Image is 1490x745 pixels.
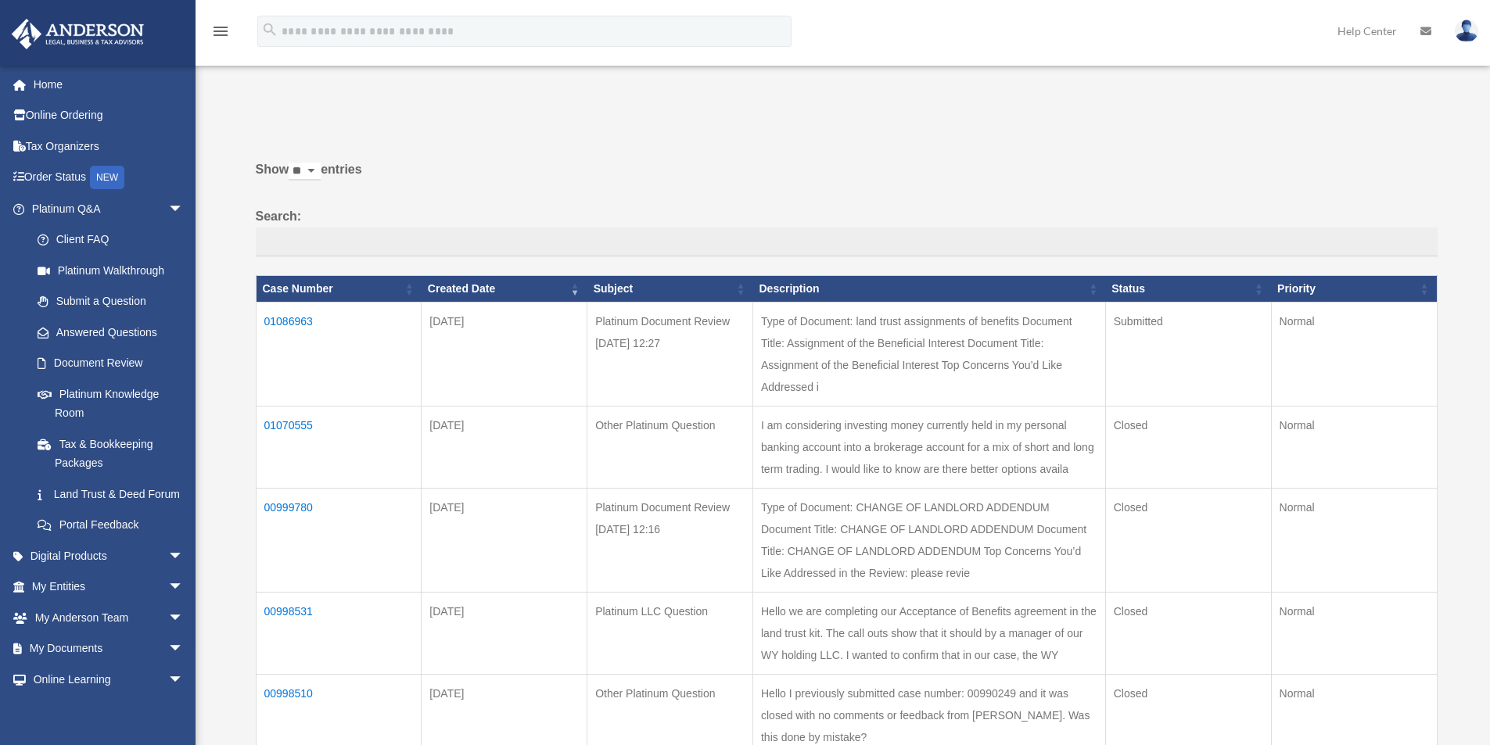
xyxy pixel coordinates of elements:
a: Tax & Bookkeeping Packages [22,428,199,478]
img: Anderson Advisors Platinum Portal [7,19,149,49]
td: Platinum LLC Question [587,592,753,674]
th: Priority: activate to sort column ascending [1271,276,1437,303]
td: Submitted [1105,302,1271,406]
td: Other Platinum Question [587,406,753,488]
img: User Pic [1455,20,1478,42]
th: Subject: activate to sort column ascending [587,276,753,303]
td: I am considering investing money currently held in my personal banking account into a brokerage a... [752,406,1105,488]
a: Tax Organizers [11,131,207,162]
a: Order StatusNEW [11,162,207,194]
label: Show entries [256,159,1438,196]
a: Online Learningarrow_drop_down [11,664,207,695]
span: arrow_drop_down [168,540,199,572]
i: menu [211,22,230,41]
a: Platinum Knowledge Room [22,378,199,428]
a: Platinum Q&Aarrow_drop_down [11,193,199,224]
label: Search: [256,206,1438,257]
th: Description: activate to sort column ascending [752,276,1105,303]
span: arrow_drop_down [168,633,199,665]
a: My Anderson Teamarrow_drop_down [11,602,207,633]
td: 00999780 [256,488,422,592]
td: Type of Document: land trust assignments of benefits Document Title: Assignment of the Beneficial... [752,302,1105,406]
a: menu [211,27,230,41]
a: My Entitiesarrow_drop_down [11,571,207,603]
span: arrow_drop_down [168,571,199,604]
i: search [261,21,278,38]
td: Normal [1271,592,1437,674]
td: Hello we are completing our Acceptance of Benefits agreement in the land trust kit. The call outs... [752,592,1105,674]
a: Answered Questions [22,317,192,348]
td: Normal [1271,488,1437,592]
span: arrow_drop_down [168,602,199,634]
td: 01086963 [256,302,422,406]
input: Search: [256,227,1438,257]
td: Closed [1105,406,1271,488]
td: Type of Document: CHANGE OF LANDLORD ADDENDUM Document Title: CHANGE OF LANDLORD ADDENDUM Documen... [752,488,1105,592]
select: Showentries [289,163,321,181]
span: arrow_drop_down [168,193,199,225]
a: Platinum Walkthrough [22,255,199,286]
td: [DATE] [422,406,587,488]
td: 00998531 [256,592,422,674]
td: Platinum Document Review [DATE] 12:27 [587,302,753,406]
th: Created Date: activate to sort column ascending [422,276,587,303]
a: Portal Feedback [22,510,199,541]
td: Platinum Document Review [DATE] 12:16 [587,488,753,592]
span: arrow_drop_down [168,664,199,696]
a: Submit a Question [22,286,199,317]
a: Home [11,69,207,100]
td: [DATE] [422,592,587,674]
th: Case Number: activate to sort column ascending [256,276,422,303]
td: Normal [1271,302,1437,406]
td: Normal [1271,406,1437,488]
a: Document Review [22,348,199,379]
td: 01070555 [256,406,422,488]
td: Closed [1105,592,1271,674]
a: Client FAQ [22,224,199,256]
td: [DATE] [422,488,587,592]
div: NEW [90,166,124,189]
a: My Documentsarrow_drop_down [11,633,207,664]
th: Status: activate to sort column ascending [1105,276,1271,303]
a: Land Trust & Deed Forum [22,478,199,510]
td: Closed [1105,488,1271,592]
td: [DATE] [422,302,587,406]
a: Online Ordering [11,100,207,131]
a: Digital Productsarrow_drop_down [11,540,207,571]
